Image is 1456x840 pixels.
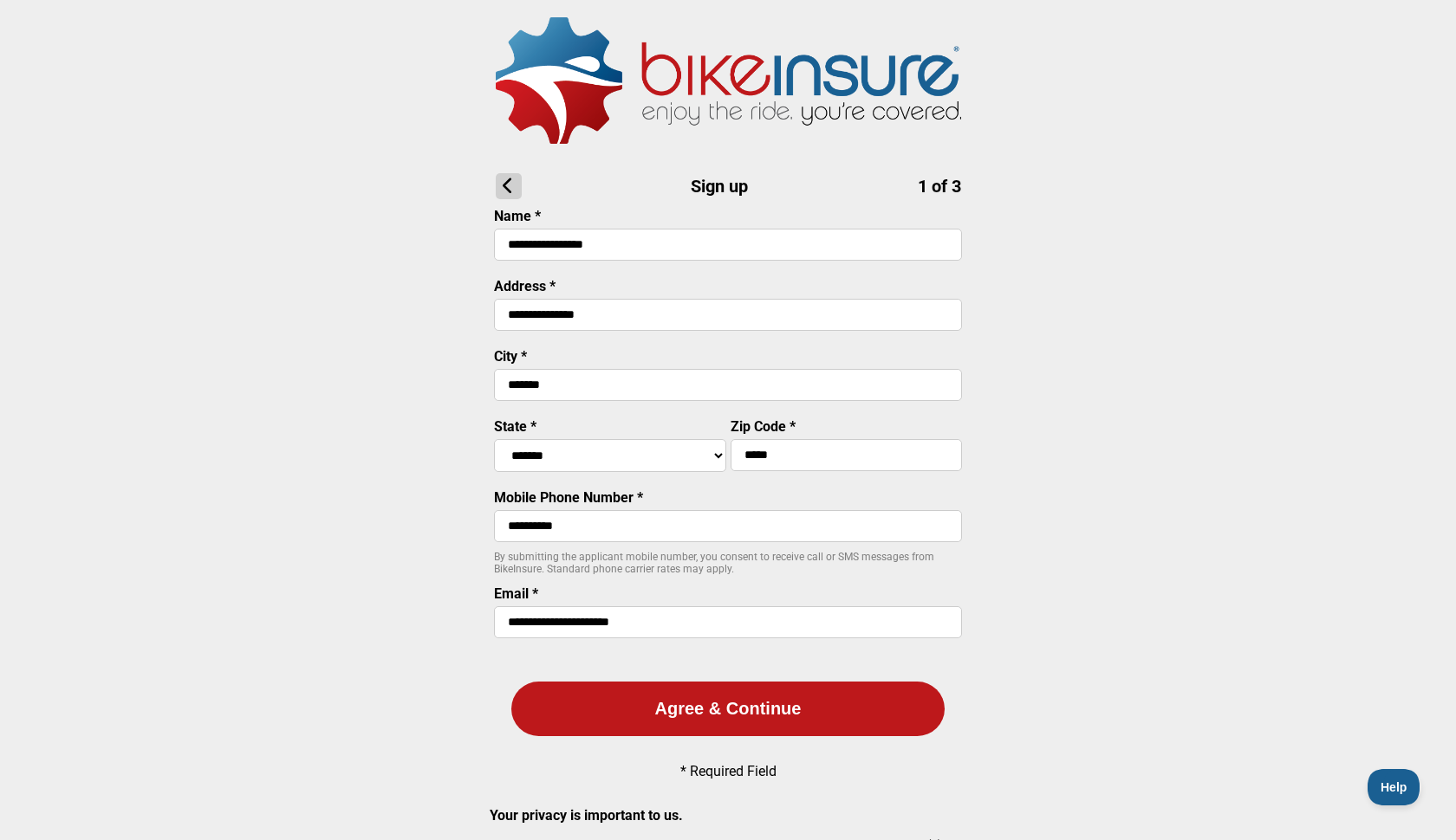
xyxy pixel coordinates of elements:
span: 1 of 3 [918,176,961,197]
p: By submitting the applicant mobile number, you consent to receive call or SMS messages from BikeI... [494,551,962,575]
iframe: Toggle Customer Support [1368,769,1421,805]
label: Mobile Phone Number * [494,489,643,506]
strong: Your privacy is important to us. [490,807,683,824]
label: Zip Code * [731,418,796,435]
label: Address * [494,278,556,294]
button: Agree & Continue [511,682,945,736]
h1: Sign up [496,173,961,199]
label: State * [494,418,536,435]
label: Name * [494,208,541,224]
label: City * [494,348,527,365]
p: * Required Field [680,763,777,779]
label: Email * [494,585,538,602]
